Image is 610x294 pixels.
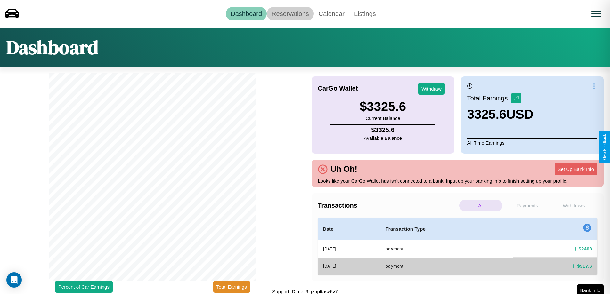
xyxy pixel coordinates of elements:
[380,258,513,274] th: payment
[506,200,549,211] p: Payments
[579,245,592,252] h4: $ 2408
[587,5,605,23] button: Open menu
[6,34,98,60] h1: Dashboard
[467,92,511,104] p: Total Earnings
[360,114,406,123] p: Current Balance
[364,134,402,142] p: Available Balance
[459,200,502,211] p: All
[577,263,592,269] h4: $ 917.6
[349,7,381,20] a: Listings
[380,240,513,258] th: payment
[6,272,22,288] div: Open Intercom Messenger
[328,164,361,174] h4: Uh Oh!
[602,134,607,160] div: Give Feedback
[467,107,533,122] h3: 3325.6 USD
[418,83,445,95] button: Withdraw
[467,138,597,147] p: All Time Earnings
[318,258,381,274] th: [DATE]
[55,281,113,293] button: Percent of Car Earnings
[360,99,406,114] h3: $ 3325.6
[226,7,267,20] a: Dashboard
[318,177,598,185] p: Looks like your CarGo Wallet has isn't connected to a bank. Input up your banking info to finish ...
[318,85,358,92] h4: CarGo Wallet
[318,218,598,275] table: simple table
[555,163,597,175] button: Set Up Bank Info
[323,225,376,233] h4: Date
[314,7,349,20] a: Calendar
[318,202,458,209] h4: Transactions
[552,200,596,211] p: Withdraws
[318,240,381,258] th: [DATE]
[213,281,250,293] button: Total Earnings
[267,7,314,20] a: Reservations
[364,126,402,134] h4: $ 3325.6
[386,225,508,233] h4: Transaction Type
